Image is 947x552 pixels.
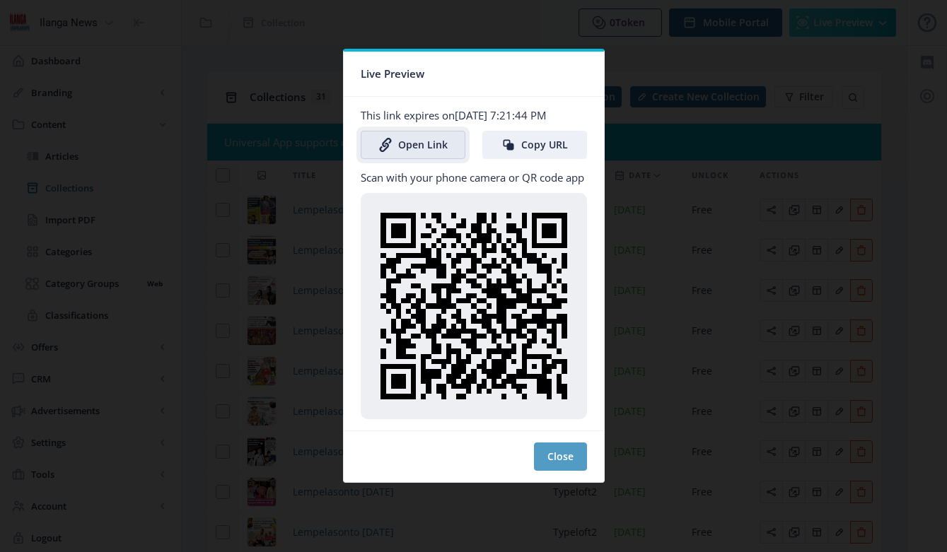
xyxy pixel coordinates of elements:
a: Open Link [361,131,465,159]
span: Live Preview [361,63,424,85]
button: Close [534,442,587,471]
p: This link expires on [361,108,587,122]
p: Scan with your phone camera or QR code app [361,170,587,184]
button: Copy URL [482,131,587,159]
span: [DATE] 7:21:44 PM [455,108,546,122]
